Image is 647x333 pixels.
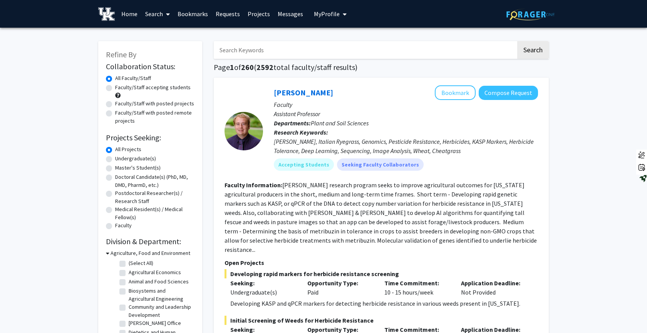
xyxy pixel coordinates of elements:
a: Search [141,0,174,27]
p: Application Deadline: [461,278,526,288]
img: University of Kentucky Logo [98,7,115,21]
p: Seeking: [230,278,296,288]
input: Search Keywords [214,41,516,59]
label: Master's Student(s) [115,164,161,172]
label: Doctoral Candidate(s) (PhD, MD, DMD, PharmD, etc.) [115,173,194,189]
p: Developing KASP and qPCR markers for detecting herbicide resistance in various weeds present in [... [230,299,538,308]
span: Plant and Soil Sciences [311,119,369,127]
label: Medical Resident(s) / Medical Fellow(s) [115,205,194,221]
h1: Page of ( total faculty/staff results) [214,63,549,72]
b: Faculty Information: [225,181,282,189]
label: (Select All) [129,259,153,267]
label: Faculty [115,221,132,230]
h3: Agriculture, Food and Environment [111,249,190,257]
fg-read-more: [PERSON_NAME] research program seeks to improve agricultural outcomes for [US_STATE] agricultural... [225,181,537,253]
a: Home [117,0,141,27]
span: Initial Screening of Weeds for Herbicide Resistance [225,316,538,325]
a: Requests [212,0,244,27]
p: Time Commitment: [384,278,450,288]
b: Research Keywords: [274,128,328,136]
div: Not Provided [455,278,532,297]
h2: Collaboration Status: [106,62,194,71]
mat-chip: Seeking Faculty Collaborators [337,158,424,171]
iframe: Chat [6,298,33,327]
div: Undergraduate(s) [230,288,296,297]
label: Community and Leadership Development [129,303,193,319]
p: Opportunity Type: [307,278,373,288]
span: My Profile [314,10,340,18]
div: Paid [302,278,379,297]
a: Bookmarks [174,0,212,27]
label: Undergraduate(s) [115,155,156,163]
button: Compose Request to Samuel Revolinski [479,86,538,100]
label: Animal and Food Sciences [129,278,189,286]
button: Search [517,41,549,59]
label: All Faculty/Staff [115,74,151,82]
a: Messages [274,0,307,27]
h2: Projects Seeking: [106,133,194,142]
span: Refine By [106,50,136,59]
p: Faculty [274,100,538,109]
span: 260 [241,62,254,72]
h2: Division & Department: [106,237,194,246]
label: Biosystems and Agricultural Engineering [129,287,193,303]
label: Faculty/Staff with posted projects [115,100,194,108]
img: ForagerOne Logo [506,8,555,20]
mat-chip: Accepting Students [274,158,334,171]
label: Faculty/Staff with posted remote projects [115,109,194,125]
p: Assistant Professor [274,109,538,118]
button: Add Samuel Revolinski to Bookmarks [435,85,476,100]
div: [PERSON_NAME], Italian Ryegrass, Genomics, Pesticide Resistance, Herbicides, KASP Markers, Herbic... [274,137,538,155]
a: [PERSON_NAME] [274,88,333,97]
label: Postdoctoral Researcher(s) / Research Staff [115,189,194,205]
label: Faculty/Staff accepting students [115,83,191,92]
label: Agricultural Economics [129,268,181,276]
b: Departments: [274,119,311,127]
p: Open Projects [225,258,538,267]
span: 1 [230,62,234,72]
div: 10 - 15 hours/week [379,278,456,297]
label: All Projects [115,145,141,153]
label: [PERSON_NAME] Office [129,319,181,327]
a: Projects [244,0,274,27]
span: 2592 [256,62,273,72]
span: Developing rapid markers for herbicide resistance screening [225,269,538,278]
